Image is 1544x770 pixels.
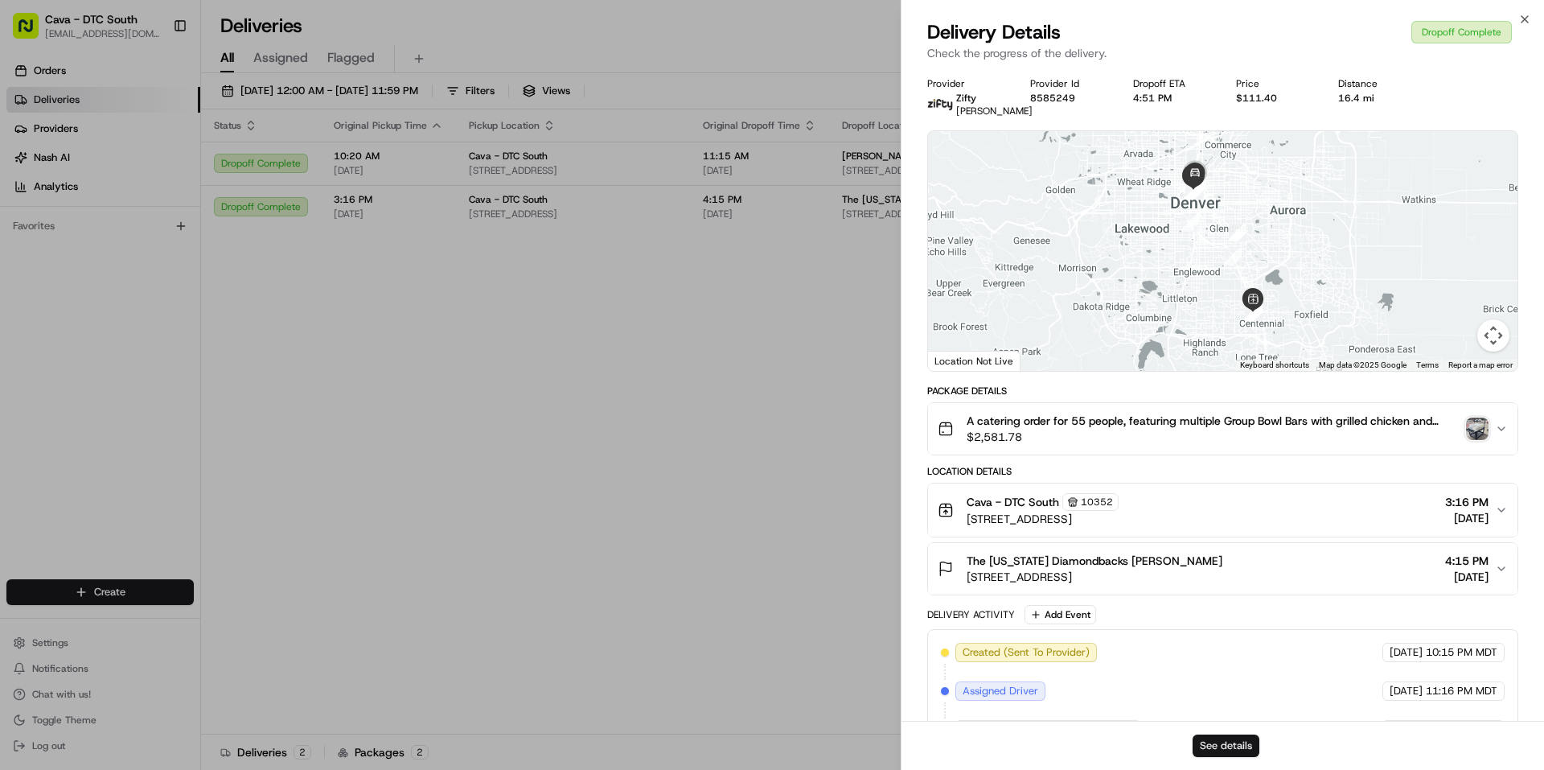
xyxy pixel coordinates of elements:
[1240,360,1309,371] button: Keyboard shortcuts
[1081,496,1113,509] span: 10352
[967,429,1460,445] span: $2,581.78
[928,351,1020,371] div: Location Not Live
[967,511,1119,527] span: [STREET_ADDRESS]
[956,105,1033,117] span: [PERSON_NAME]
[32,294,45,307] img: 1736555255976-a54dd68f-1ca7-489b-9aae-adbdc363a1c4
[249,206,293,225] button: See all
[113,398,195,411] a: Powered byPylon
[1426,684,1497,698] span: 11:16 PM MDT
[1426,645,1497,660] span: 10:15 PM MDT
[1466,418,1489,440] img: photo_proof_of_delivery image
[16,16,48,48] img: Nash
[932,350,985,371] img: Google
[1224,248,1242,266] div: 4
[928,543,1517,595] button: The [US_STATE] Diamondbacks [PERSON_NAME][STREET_ADDRESS]4:15 PM[DATE]
[967,569,1222,585] span: [STREET_ADDRESS]
[142,249,175,262] span: [DATE]
[1319,360,1406,369] span: Map data ©2025 Google
[1445,569,1489,585] span: [DATE]
[273,159,293,178] button: Start new chat
[42,104,265,121] input: Clear
[1030,77,1107,90] div: Provider Id
[32,360,123,376] span: Knowledge Base
[963,684,1038,698] span: Assigned Driver
[129,353,265,382] a: 💻API Documentation
[16,234,42,260] img: Brittany Newman
[50,249,130,262] span: [PERSON_NAME]
[72,154,264,170] div: Start new chat
[927,92,953,117] img: zifty-logo-trans-sq.png
[1338,92,1415,105] div: 16.4 mi
[16,154,45,183] img: 1736555255976-a54dd68f-1ca7-489b-9aae-adbdc363a1c4
[963,645,1090,660] span: Created (Sent To Provider)
[1445,494,1489,510] span: 3:16 PM
[927,19,1061,45] span: Delivery Details
[1245,303,1263,321] div: 12
[967,494,1059,510] span: Cava - DTC South
[927,465,1518,478] div: Location Details
[136,361,149,374] div: 💻
[1390,645,1423,660] span: [DATE]
[932,350,985,371] a: Open this area in Google Maps (opens a new window)
[956,92,976,105] span: Zifty
[10,353,129,382] a: 📗Knowledge Base
[16,278,42,303] img: Grace Nketiah
[50,293,130,306] span: [PERSON_NAME]
[1229,224,1246,241] div: 3
[927,45,1518,61] p: Check the progress of the delivery.
[927,77,1004,90] div: Provider
[1186,181,1204,199] div: 14
[1416,360,1439,369] a: Terms
[1477,319,1509,352] button: Map camera controls
[1448,360,1513,369] a: Report a map error
[142,293,175,306] span: [DATE]
[927,385,1518,397] div: Package Details
[1133,77,1210,90] div: Dropoff ETA
[133,249,139,262] span: •
[1133,92,1210,105] div: 4:51 PM
[927,608,1015,621] div: Delivery Activity
[967,553,1222,569] span: The [US_STATE] Diamondbacks [PERSON_NAME]
[1181,214,1199,232] div: 11
[34,154,63,183] img: 4920774857489_3d7f54699973ba98c624_72.jpg
[1030,92,1075,105] button: 8585249
[1193,735,1259,757] button: See details
[1338,77,1415,90] div: Distance
[1445,510,1489,526] span: [DATE]
[928,484,1517,537] button: Cava - DTC South10352[STREET_ADDRESS]3:16 PM[DATE]
[1025,605,1096,624] button: Add Event
[1390,684,1423,698] span: [DATE]
[1241,287,1259,305] div: 10
[967,413,1460,429] span: A catering order for 55 people, featuring multiple Group Bowl Bars with grilled chicken and steak...
[16,361,29,374] div: 📗
[1236,77,1313,90] div: Price
[152,360,258,376] span: API Documentation
[1445,553,1489,569] span: 4:15 PM
[928,403,1517,455] button: A catering order for 55 people, featuring multiple Group Bowl Bars with grilled chicken and steak...
[133,293,139,306] span: •
[16,209,103,222] div: Past conversations
[72,170,221,183] div: We're available if you need us!
[1236,92,1313,105] div: $111.40
[32,250,45,263] img: 1736555255976-a54dd68f-1ca7-489b-9aae-adbdc363a1c4
[1185,182,1203,200] div: 13
[16,64,293,90] p: Welcome 👋
[160,399,195,411] span: Pylon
